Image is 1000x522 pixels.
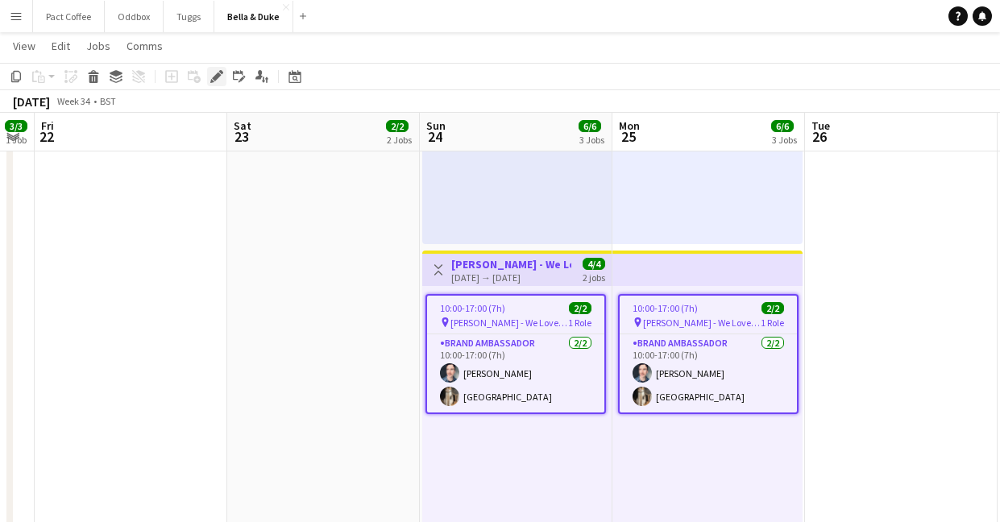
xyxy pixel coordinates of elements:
span: 22 [39,127,54,146]
span: 24 [424,127,446,146]
a: Jobs [80,35,117,56]
div: 2 Jobs [387,134,412,146]
div: [DATE] [13,93,50,110]
app-job-card: 10:00-17:00 (7h)2/2 [PERSON_NAME] - We Love Dogs - Kent Country1 RoleBrand Ambassador2/210:00-17:... [425,294,606,414]
span: 3/3 [5,120,27,132]
div: 1 Job [6,134,27,146]
div: 2 jobs [583,270,605,284]
a: Edit [45,35,77,56]
span: 6/6 [771,120,794,132]
span: 26 [809,127,830,146]
span: Sat [234,118,251,133]
span: [PERSON_NAME] - We Love Dogs - Kent Country [643,317,761,329]
button: Pact Coffee [33,1,105,32]
div: [DATE] → [DATE] [451,271,571,284]
span: [PERSON_NAME] - We Love Dogs - Kent Country [450,317,568,329]
app-card-role: Brand Ambassador2/210:00-17:00 (7h)[PERSON_NAME][GEOGRAPHIC_DATA] [427,334,604,412]
div: 3 Jobs [772,134,797,146]
a: View [6,35,42,56]
span: Comms [127,39,163,53]
div: BST [100,95,116,107]
span: 10:00-17:00 (7h) [440,302,505,314]
button: Tuggs [164,1,214,32]
app-job-card: 10:00-17:00 (7h)2/2 [PERSON_NAME] - We Love Dogs - Kent Country1 RoleBrand Ambassador2/210:00-17:... [618,294,799,414]
span: 2/2 [386,120,409,132]
span: Edit [52,39,70,53]
span: Week 34 [53,95,93,107]
span: Sun [426,118,446,133]
span: View [13,39,35,53]
h3: [PERSON_NAME] - We Love Dogs - Kent Country [451,257,571,271]
span: 10:00-17:00 (7h) [633,302,698,314]
span: 23 [231,127,251,146]
span: 2/2 [761,302,784,314]
span: 6/6 [579,120,601,132]
span: Mon [619,118,640,133]
app-card-role: Brand Ambassador2/210:00-17:00 (7h)[PERSON_NAME][GEOGRAPHIC_DATA] [620,334,797,412]
span: 1 Role [568,317,591,329]
span: Jobs [86,39,110,53]
span: Fri [41,118,54,133]
div: 3 Jobs [579,134,604,146]
span: 4/4 [583,258,605,270]
button: Oddbox [105,1,164,32]
span: 2/2 [569,302,591,314]
span: 1 Role [761,317,784,329]
button: Bella & Duke [214,1,293,32]
span: Tue [811,118,830,133]
span: 25 [616,127,640,146]
a: Comms [120,35,169,56]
